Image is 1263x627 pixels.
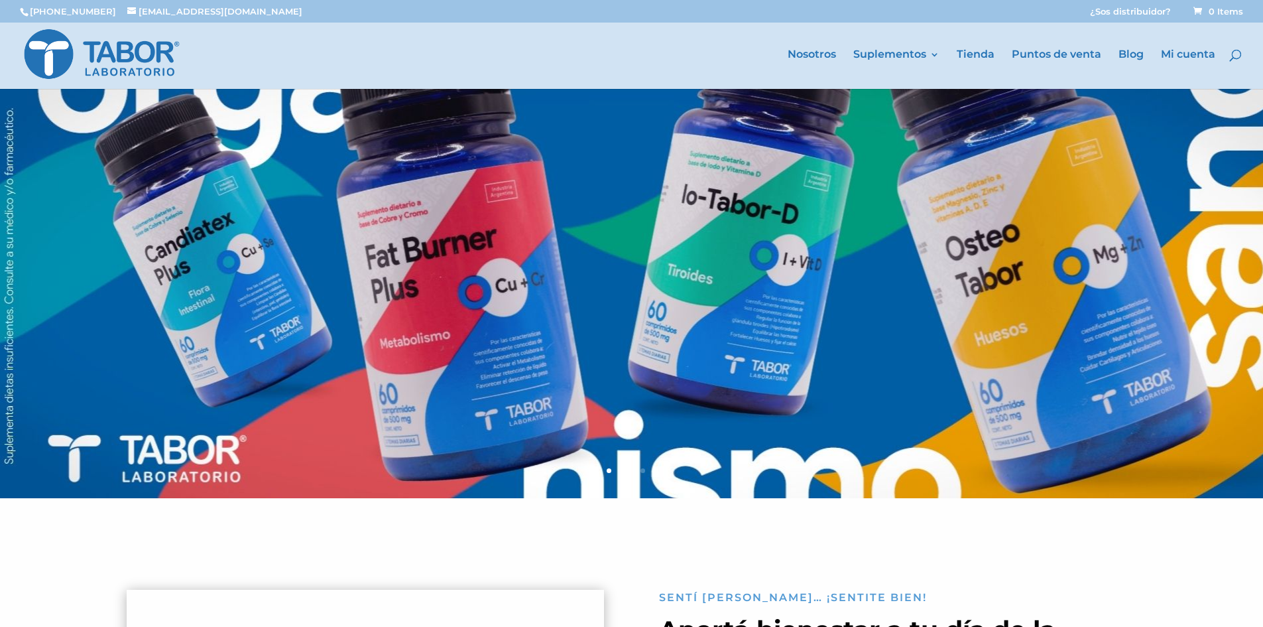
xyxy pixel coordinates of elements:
span: 0 Items [1193,6,1243,17]
a: Nosotros [788,50,836,89]
a: 1 [607,468,611,473]
img: Laboratorio Tabor [23,27,181,82]
a: ¿Sos distribuidor? [1090,7,1171,23]
a: Tienda [957,50,994,89]
a: Suplementos [853,50,939,89]
a: 4 [640,468,645,473]
a: 3 [629,468,634,473]
span: Sentí [PERSON_NAME]… ¡Sentite bien! [659,591,927,604]
a: Mi cuenta [1161,50,1215,89]
a: 5 [652,468,656,473]
a: 0 Items [1191,6,1243,17]
a: Puntos de venta [1012,50,1101,89]
a: [EMAIL_ADDRESS][DOMAIN_NAME] [127,6,302,17]
a: [PHONE_NUMBER] [30,6,116,17]
a: 2 [618,468,623,473]
a: Blog [1118,50,1144,89]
